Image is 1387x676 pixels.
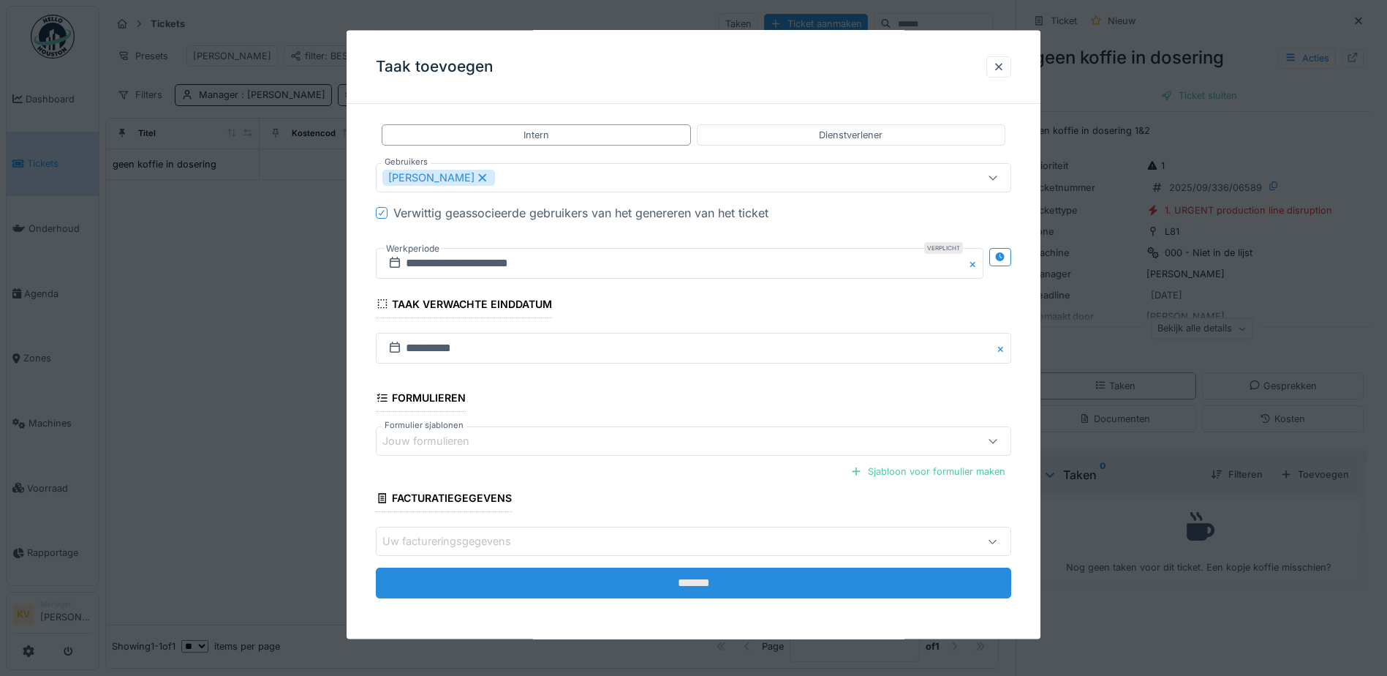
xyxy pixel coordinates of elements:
[844,462,1011,481] div: Sjabloon voor formulier maken
[382,533,532,549] div: Uw factureringsgegevens
[376,293,552,318] div: Taak verwachte einddatum
[995,332,1011,363] button: Close
[524,127,549,141] div: Intern
[376,86,520,106] div: Een uitvoerder toevoegen
[376,386,466,411] div: Formulieren
[382,419,466,432] label: Formulier sjablonen
[924,241,963,253] div: Verplicht
[382,155,431,168] label: Gebruikers
[393,203,768,221] div: Verwittig geassocieerde gebruikers van het genereren van het ticket
[385,240,441,256] label: Werkperiode
[382,433,490,449] div: Jouw formulieren
[382,169,495,185] div: [PERSON_NAME]
[819,127,883,141] div: Dienstverlener
[376,487,512,512] div: Facturatiegegevens
[376,58,494,76] h3: Taak toevoegen
[967,247,983,278] button: Close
